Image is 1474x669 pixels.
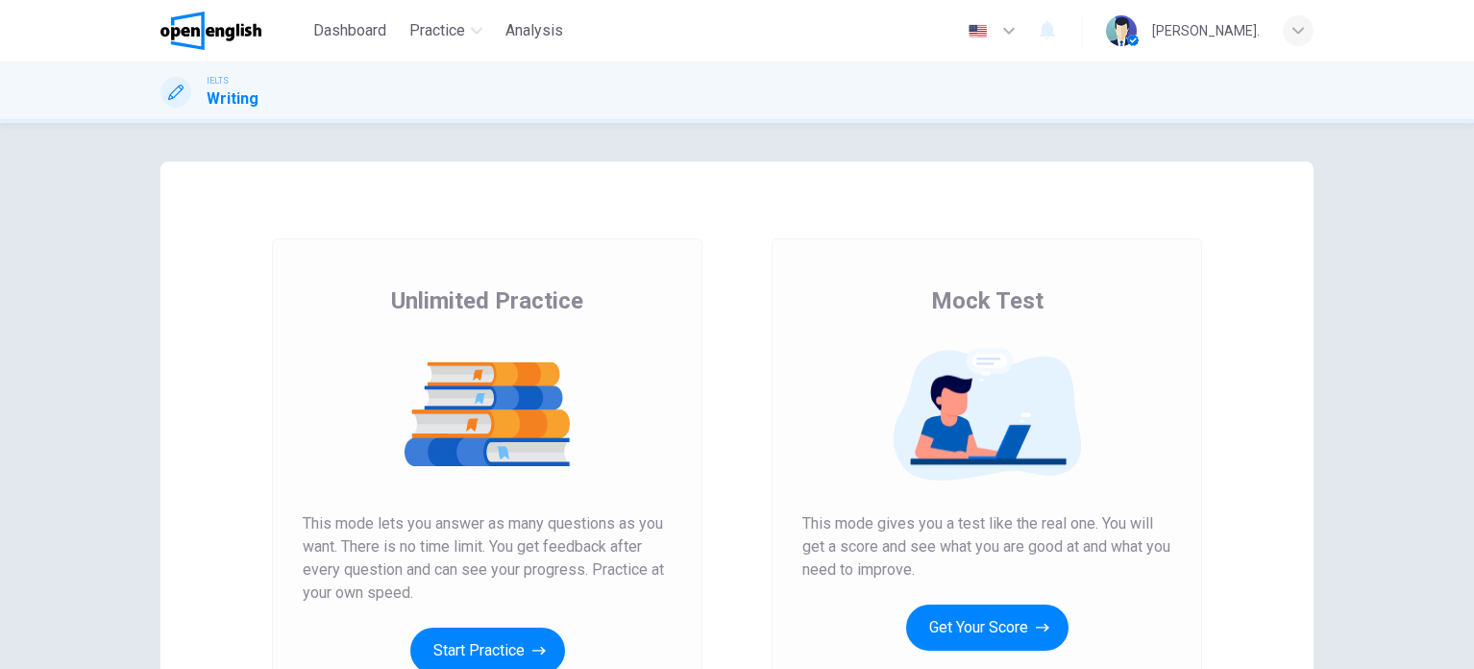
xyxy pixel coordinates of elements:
button: Analysis [498,13,571,48]
span: Dashboard [313,19,386,42]
button: Dashboard [306,13,394,48]
span: This mode gives you a test like the real one. You will get a score and see what you are good at a... [802,512,1171,582]
button: Get Your Score [906,605,1069,651]
h1: Writing [207,87,258,111]
span: Practice [409,19,465,42]
a: OpenEnglish logo [160,12,306,50]
span: This mode lets you answer as many questions as you want. There is no time limit. You get feedback... [303,512,672,605]
span: IELTS [207,74,229,87]
img: en [966,24,990,38]
span: Unlimited Practice [391,285,583,316]
button: Practice [402,13,490,48]
img: OpenEnglish logo [160,12,261,50]
img: Profile picture [1106,15,1137,46]
span: Analysis [505,19,563,42]
div: [PERSON_NAME]. [1152,19,1260,42]
span: Mock Test [931,285,1044,316]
